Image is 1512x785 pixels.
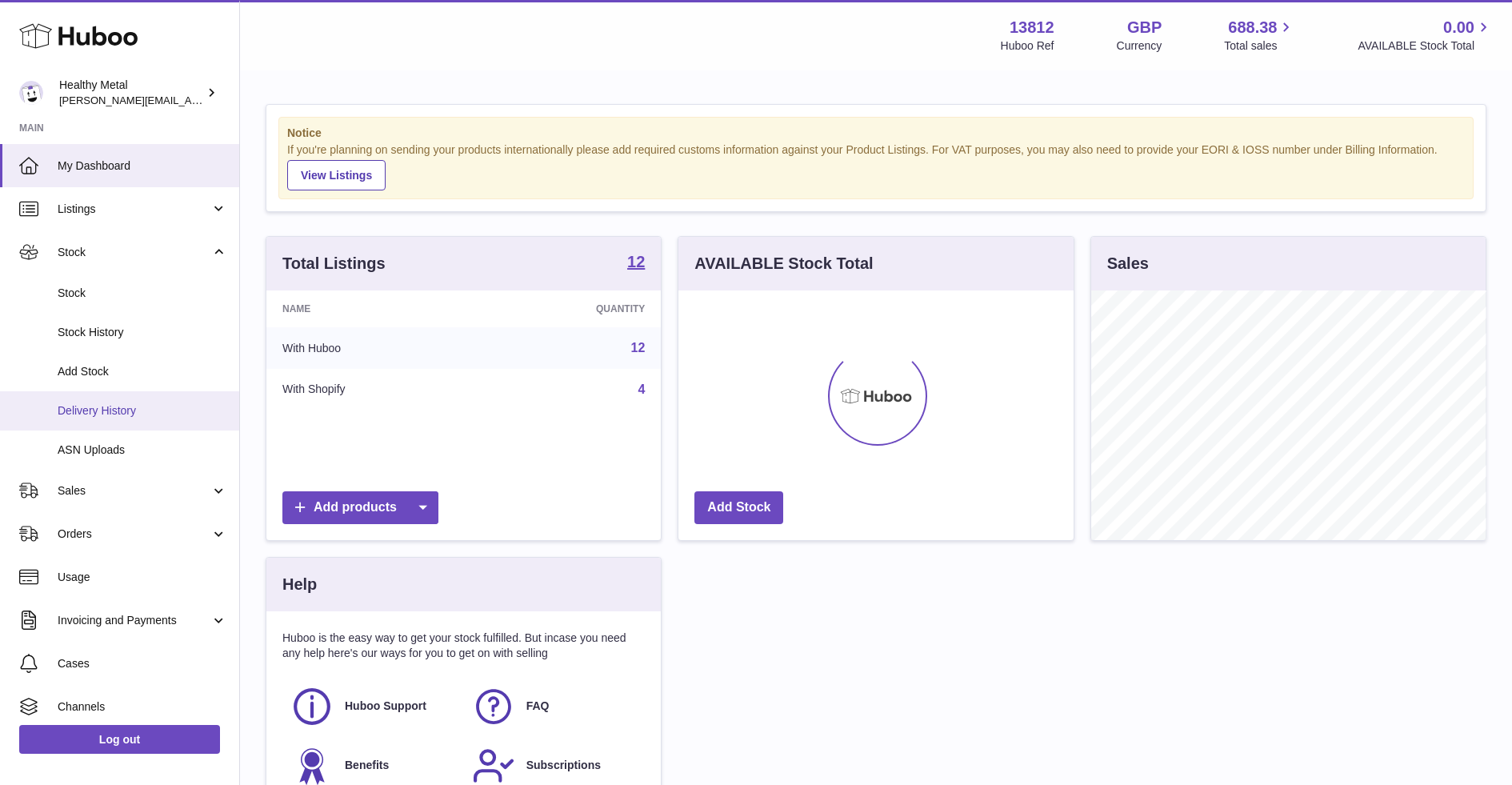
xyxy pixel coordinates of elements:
[58,613,210,628] span: Invoicing and Payments
[58,158,227,174] span: My Dashboard
[58,364,227,379] span: Add Stock
[1001,38,1054,54] div: Huboo Ref
[58,245,210,260] span: Stock
[631,341,646,354] a: 12
[287,142,1465,190] div: If you're planning on sending your products internationally please add required customs informati...
[266,290,479,327] th: Name
[638,382,645,396] a: 4
[19,81,43,105] img: jose@healthy-metal.com
[282,491,438,524] a: Add products
[58,527,210,542] span: Orders
[287,160,386,190] a: View Listings
[58,656,227,671] span: Cases
[19,725,220,754] a: Log out
[287,126,1465,141] strong: Notice
[266,369,479,411] td: With Shopify
[1127,17,1162,38] strong: GBP
[345,758,389,773] span: Benefits
[1358,17,1493,54] a: 0.00 AVAILABLE Stock Total
[266,327,479,369] td: With Huboo
[694,253,873,274] h3: AVAILABLE Stock Total
[1443,17,1474,38] span: 0.00
[472,685,638,728] a: FAQ
[58,202,210,217] span: Listings
[59,78,203,108] div: Healthy Metal
[526,699,550,714] span: FAQ
[526,758,601,773] span: Subscriptions
[282,253,386,274] h3: Total Listings
[1010,17,1054,38] strong: 13812
[345,699,426,714] span: Huboo Support
[627,254,645,273] a: 12
[282,631,645,661] p: Huboo is the easy way to get your stock fulfilled. But incase you need any help here's our ways f...
[1107,253,1149,274] h3: Sales
[58,570,227,585] span: Usage
[58,443,227,458] span: ASN Uploads
[627,254,645,270] strong: 12
[58,483,210,499] span: Sales
[1224,38,1295,54] span: Total sales
[1228,17,1277,38] span: 688.38
[58,699,227,715] span: Channels
[694,491,783,524] a: Add Stock
[58,286,227,301] span: Stock
[290,685,456,728] a: Huboo Support
[1117,38,1162,54] div: Currency
[59,94,321,106] span: [PERSON_NAME][EMAIL_ADDRESS][DOMAIN_NAME]
[479,290,661,327] th: Quantity
[58,325,227,340] span: Stock History
[58,403,227,419] span: Delivery History
[1358,38,1493,54] span: AVAILABLE Stock Total
[1224,17,1295,54] a: 688.38 Total sales
[282,574,317,595] h3: Help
